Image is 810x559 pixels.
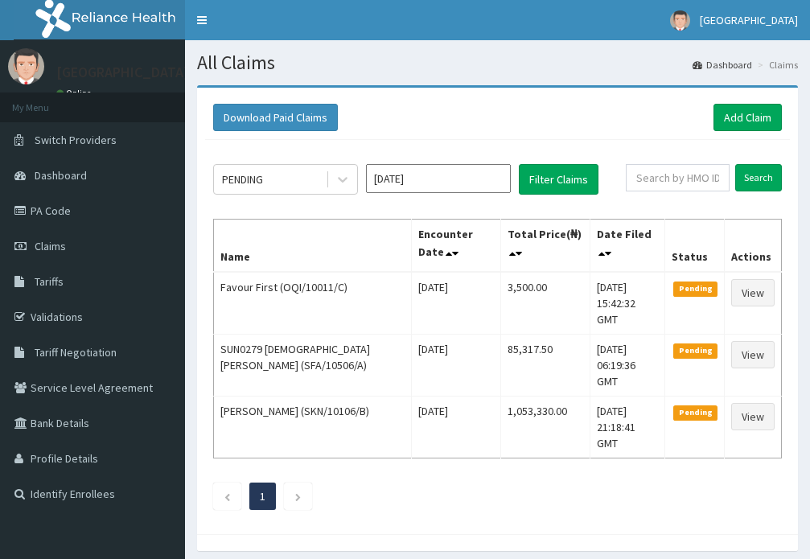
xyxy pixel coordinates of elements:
[8,48,44,84] img: User Image
[222,171,263,187] div: PENDING
[224,489,231,504] a: Previous page
[411,220,501,273] th: Encounter Date
[214,272,412,335] td: Favour First (OQI/10011/C)
[501,220,590,273] th: Total Price(₦)
[35,133,117,147] span: Switch Providers
[731,403,775,430] a: View
[590,335,665,397] td: [DATE] 06:19:36 GMT
[590,272,665,335] td: [DATE] 15:42:32 GMT
[501,335,590,397] td: 85,317.50
[213,104,338,131] button: Download Paid Claims
[411,335,501,397] td: [DATE]
[56,65,189,80] p: [GEOGRAPHIC_DATA]
[294,489,302,504] a: Next page
[673,405,717,420] span: Pending
[519,164,598,195] button: Filter Claims
[366,164,511,193] input: Select Month and Year
[214,397,412,458] td: [PERSON_NAME] (SKN/10106/B)
[735,164,782,191] input: Search
[35,168,87,183] span: Dashboard
[731,279,775,306] a: View
[197,52,798,73] h1: All Claims
[700,13,798,27] span: [GEOGRAPHIC_DATA]
[713,104,782,131] a: Add Claim
[411,397,501,458] td: [DATE]
[35,345,117,360] span: Tariff Negotiation
[754,58,798,72] li: Claims
[665,220,725,273] th: Status
[626,164,730,191] input: Search by HMO ID
[590,220,665,273] th: Date Filed
[214,335,412,397] td: SUN0279 [DEMOGRAPHIC_DATA][PERSON_NAME] (SFA/10506/A)
[673,343,717,358] span: Pending
[673,282,717,296] span: Pending
[35,239,66,253] span: Claims
[411,272,501,335] td: [DATE]
[56,88,95,99] a: Online
[260,489,265,504] a: Page 1 is your current page
[724,220,781,273] th: Actions
[35,274,64,289] span: Tariffs
[731,341,775,368] a: View
[501,397,590,458] td: 1,053,330.00
[590,397,665,458] td: [DATE] 21:18:41 GMT
[693,58,752,72] a: Dashboard
[214,220,412,273] th: Name
[670,10,690,31] img: User Image
[501,272,590,335] td: 3,500.00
